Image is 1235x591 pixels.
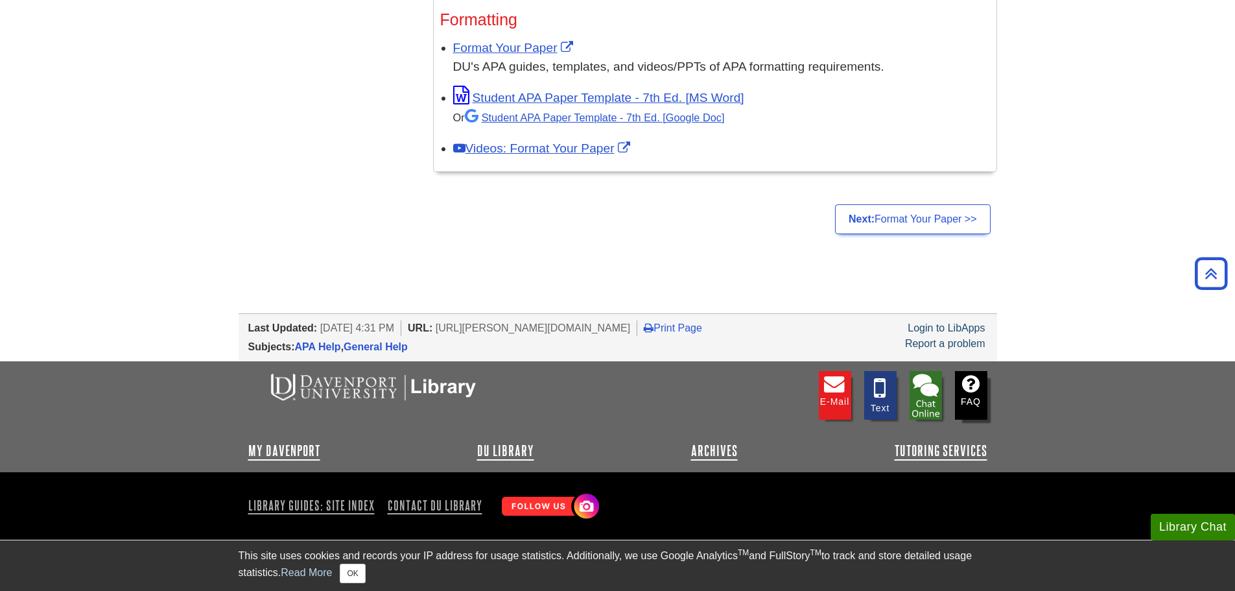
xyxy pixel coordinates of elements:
[248,371,495,402] img: DU Libraries
[495,488,602,525] img: Follow Us! Instagram
[955,371,987,420] a: FAQ
[248,322,318,333] span: Last Updated:
[738,548,749,557] sup: TM
[320,322,394,333] span: [DATE] 4:31 PM
[248,494,380,516] a: Library Guides: Site Index
[895,443,987,459] a: Tutoring Services
[644,322,653,333] i: Print Page
[453,58,990,77] div: DU's APA guides, templates, and videos/PPTs of APA formatting requirements.
[835,204,990,234] a: Next:Format Your Paper >>
[248,443,320,459] a: My Davenport
[239,548,997,583] div: This site uses cookies and records your IP address for usage statistics. Additionally, we use Goo...
[453,41,576,54] a: Link opens in new window
[344,341,408,352] a: General Help
[340,564,365,583] button: Close
[910,371,942,420] li: Chat with Library
[1190,265,1232,282] a: Back to Top
[691,443,738,459] a: Archives
[382,494,488,516] a: Contact DU Library
[849,213,875,224] strong: Next:
[910,371,942,420] img: Library Chat
[864,371,897,420] a: Text
[436,322,631,333] span: [URL][PERSON_NAME][DOMAIN_NAME]
[453,112,725,123] small: Or
[819,371,851,420] a: E-mail
[295,341,341,352] a: APA Help
[408,322,432,333] span: URL:
[281,567,332,578] a: Read More
[644,322,702,333] a: Print Page
[905,338,985,349] a: Report a problem
[440,10,990,29] h3: Formatting
[465,112,725,123] a: Student APA Paper Template - 7th Ed. [Google Doc]
[453,141,633,155] a: Link opens in new window
[295,341,408,352] span: ,
[908,322,985,333] a: Login to LibApps
[1151,514,1235,540] button: Library Chat
[810,548,821,557] sup: TM
[248,341,295,352] span: Subjects:
[477,443,534,459] a: DU Library
[453,91,744,104] a: Link opens in new window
